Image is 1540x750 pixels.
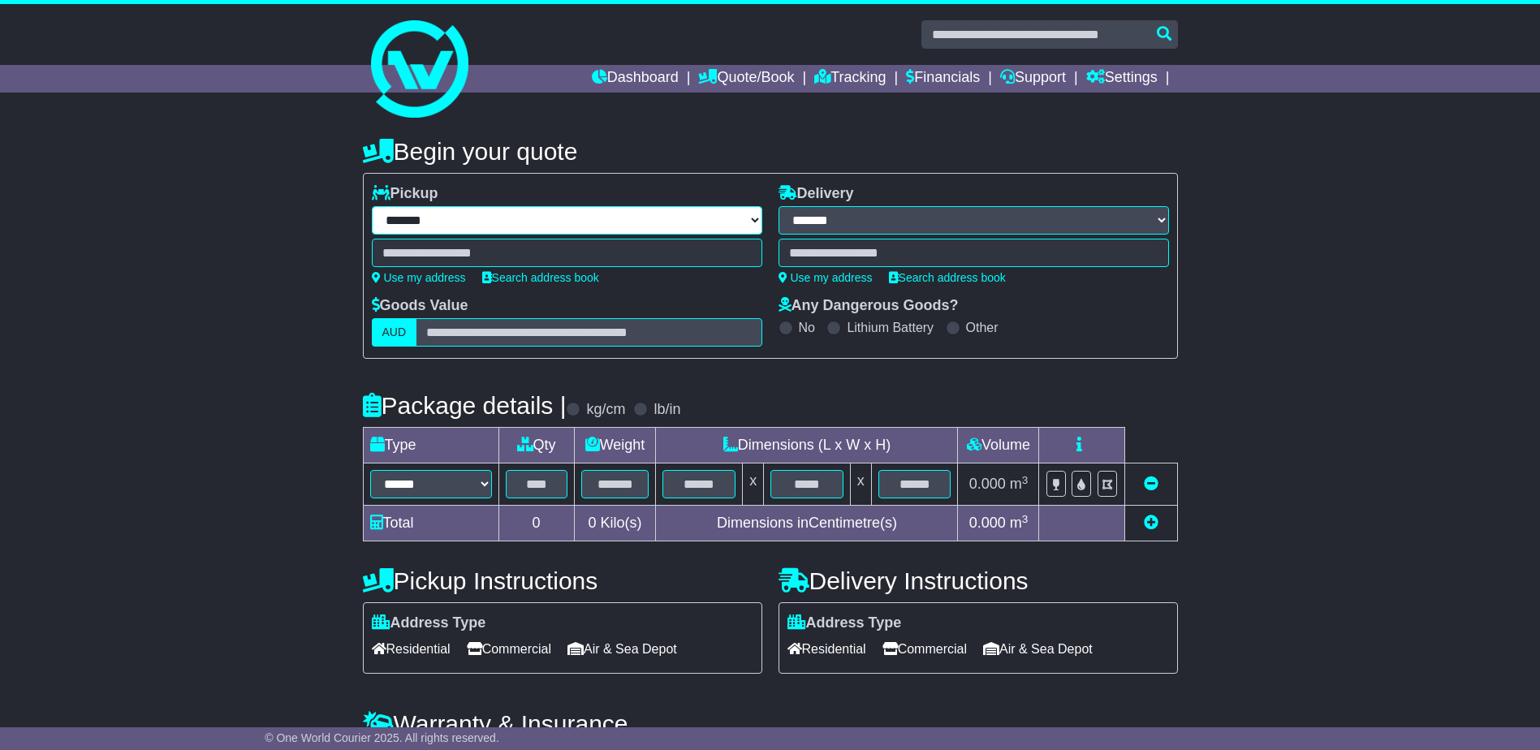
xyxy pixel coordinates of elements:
[882,636,967,662] span: Commercial
[265,731,499,744] span: © One World Courier 2025. All rights reserved.
[787,636,866,662] span: Residential
[1022,474,1029,486] sup: 3
[467,636,551,662] span: Commercial
[969,476,1006,492] span: 0.000
[779,567,1178,594] h4: Delivery Instructions
[1022,513,1029,525] sup: 3
[372,318,417,347] label: AUD
[363,138,1178,165] h4: Begin your quote
[799,320,815,335] label: No
[958,428,1039,463] td: Volume
[592,65,679,93] a: Dashboard
[983,636,1093,662] span: Air & Sea Depot
[363,392,567,419] h4: Package details |
[814,65,886,93] a: Tracking
[656,428,958,463] td: Dimensions (L x W x H)
[698,65,794,93] a: Quote/Book
[567,636,677,662] span: Air & Sea Depot
[372,185,438,203] label: Pickup
[574,506,656,541] td: Kilo(s)
[372,297,468,315] label: Goods Value
[372,636,451,662] span: Residential
[1010,476,1029,492] span: m
[482,271,599,284] a: Search address book
[363,710,1178,737] h4: Warranty & Insurance
[372,271,466,284] a: Use my address
[363,506,498,541] td: Total
[498,428,574,463] td: Qty
[966,320,999,335] label: Other
[969,515,1006,531] span: 0.000
[779,271,873,284] a: Use my address
[588,515,596,531] span: 0
[787,614,902,632] label: Address Type
[498,506,574,541] td: 0
[656,506,958,541] td: Dimensions in Centimetre(s)
[363,428,498,463] td: Type
[847,320,934,335] label: Lithium Battery
[850,463,871,506] td: x
[1144,515,1158,531] a: Add new item
[743,463,764,506] td: x
[779,297,959,315] label: Any Dangerous Goods?
[906,65,980,93] a: Financials
[586,401,625,419] label: kg/cm
[1144,476,1158,492] a: Remove this item
[363,567,762,594] h4: Pickup Instructions
[889,271,1006,284] a: Search address book
[1086,65,1158,93] a: Settings
[372,614,486,632] label: Address Type
[1000,65,1066,93] a: Support
[1010,515,1029,531] span: m
[574,428,656,463] td: Weight
[654,401,680,419] label: lb/in
[779,185,854,203] label: Delivery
